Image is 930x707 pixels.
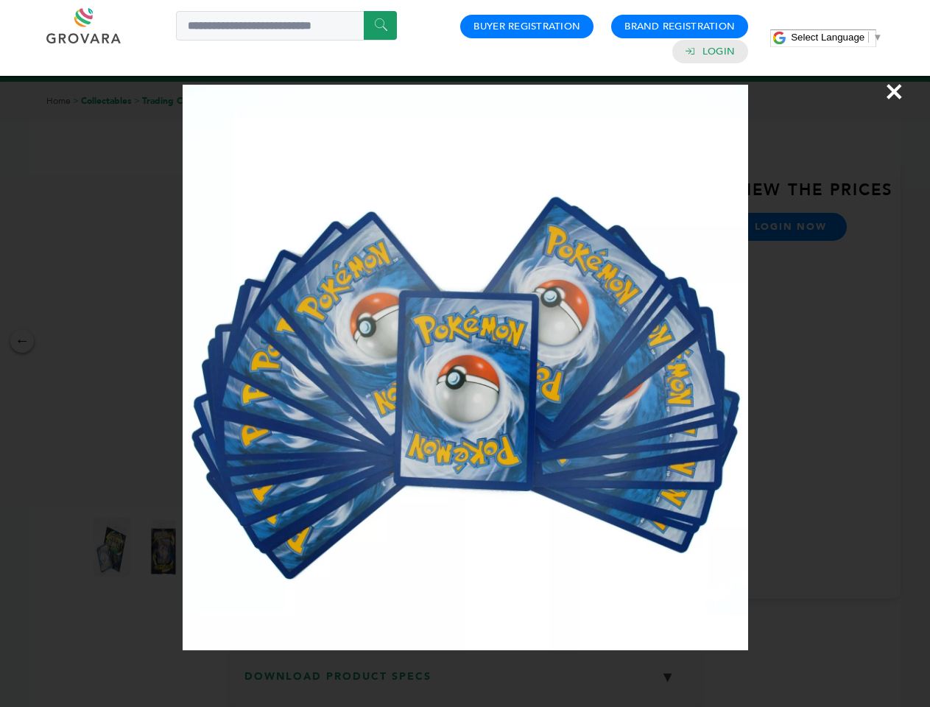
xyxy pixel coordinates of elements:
[183,85,748,650] img: Image Preview
[473,20,580,33] a: Buyer Registration
[791,32,864,43] span: Select Language
[624,20,735,33] a: Brand Registration
[702,45,735,58] a: Login
[176,11,397,41] input: Search a product or brand...
[791,32,882,43] a: Select Language​
[873,32,882,43] span: ▼
[884,71,904,112] span: ×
